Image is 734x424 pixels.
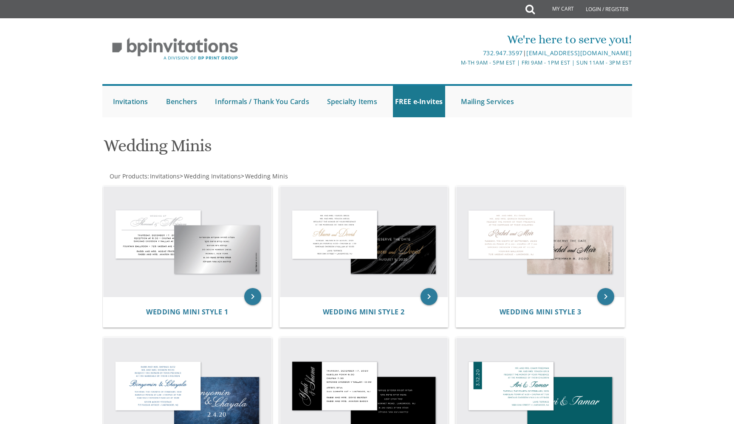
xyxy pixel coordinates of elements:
[244,172,288,180] a: Wedding Minis
[245,172,288,180] span: Wedding Minis
[213,86,311,117] a: Informals / Thank You Cards
[103,187,271,297] img: Wedding Mini Style 1
[104,136,450,161] h1: Wedding Minis
[184,172,241,180] span: Wedding Invitations
[421,288,438,305] a: keyboard_arrow_right
[279,58,632,67] div: M-Th 9am - 5pm EST | Fri 9am - 1pm EST | Sun 11am - 3pm EST
[323,308,405,316] a: Wedding Mini Style 2
[146,307,228,317] span: Wedding Mini Style 1
[149,172,180,180] a: Invitations
[279,48,632,58] div: |
[111,86,150,117] a: Invitations
[183,172,241,180] a: Wedding Invitations
[164,86,200,117] a: Benchers
[456,187,624,297] img: Wedding Mini Style 3
[109,172,147,180] a: Our Products
[279,31,632,48] div: We're here to serve you!
[534,1,580,18] a: My Cart
[146,308,228,316] a: Wedding Mini Style 1
[325,86,379,117] a: Specialty Items
[180,172,241,180] span: >
[102,172,367,181] div: :
[526,49,632,57] a: [EMAIL_ADDRESS][DOMAIN_NAME]
[500,308,582,316] a: Wedding Mini Style 3
[244,288,261,305] a: keyboard_arrow_right
[500,307,582,317] span: Wedding Mini Style 3
[150,172,180,180] span: Invitations
[280,187,448,297] img: Wedding Mini Style 2
[323,307,405,317] span: Wedding Mini Style 2
[483,49,523,57] a: 732.947.3597
[459,86,516,117] a: Mailing Services
[241,172,288,180] span: >
[597,288,614,305] a: keyboard_arrow_right
[393,86,445,117] a: FREE e-Invites
[102,31,248,67] img: BP Invitation Loft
